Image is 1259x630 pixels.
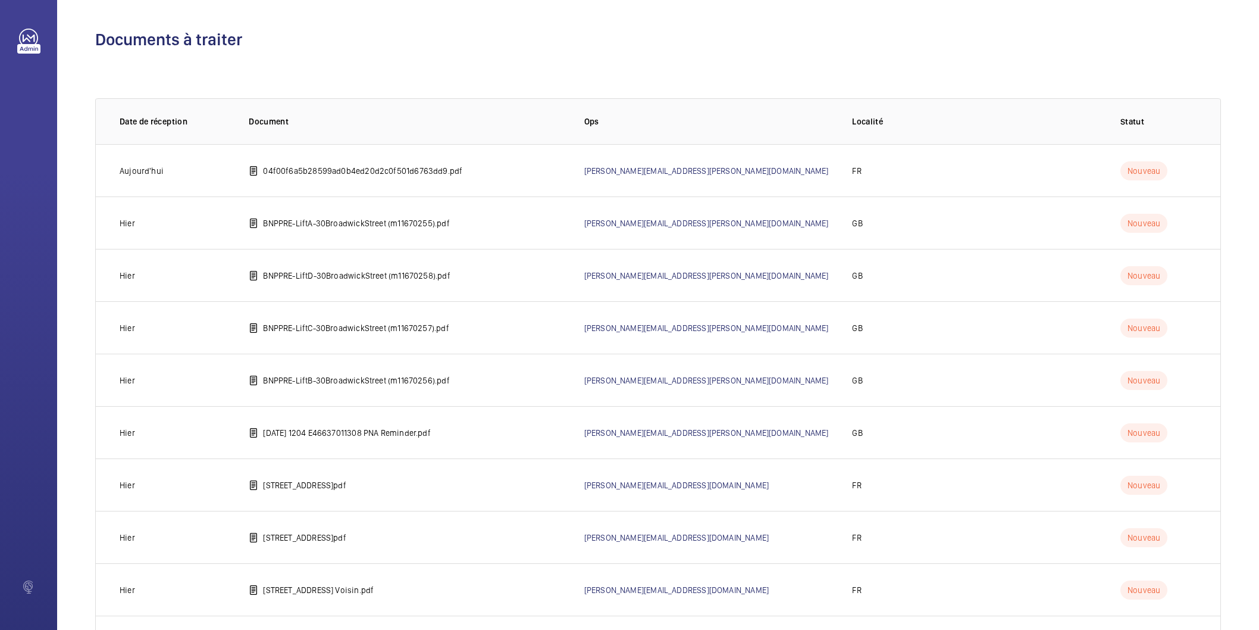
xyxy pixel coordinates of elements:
p: Nouveau [1120,528,1167,547]
p: Hier [120,270,135,282]
p: Nouveau [1120,371,1167,390]
p: Aujourd'hui [120,165,164,177]
a: [PERSON_NAME][EMAIL_ADDRESS][PERSON_NAME][DOMAIN_NAME] [584,271,829,280]
p: Localité [852,116,1101,127]
p: Hier [120,217,135,229]
p: [STREET_ADDRESS] Voisin.pdf [263,584,374,596]
p: Hier [120,479,135,491]
p: Nouveau [1120,581,1167,600]
p: Hier [120,584,135,596]
p: Hier [120,532,135,544]
p: Nouveau [1120,161,1167,180]
a: [PERSON_NAME][EMAIL_ADDRESS][DOMAIN_NAME] [584,585,769,595]
p: Hier [120,375,135,386]
p: GB [852,375,862,386]
a: [PERSON_NAME][EMAIL_ADDRESS][DOMAIN_NAME] [584,533,769,542]
p: BNPPRE-LiftC-30BroadwickStreet (m11670257).pdf [263,322,449,334]
p: Document [249,116,565,127]
p: [STREET_ADDRESS]pdf [263,532,346,544]
p: GB [852,322,862,334]
p: [STREET_ADDRESS]pdf [263,479,346,491]
p: FR [852,584,861,596]
h1: Documents à traiter [95,29,1221,51]
p: BNPPRE-LiftD-30BroadwickStreet (m11670258).pdf [263,270,450,282]
p: Hier [120,427,135,439]
p: Nouveau [1120,266,1167,285]
a: [PERSON_NAME][EMAIL_ADDRESS][PERSON_NAME][DOMAIN_NAME] [584,219,829,228]
p: GB [852,427,862,439]
p: [DATE] 1204 E46637011308 PNA Reminder.pdf [263,427,430,439]
p: Nouveau [1120,476,1167,495]
p: Hier [120,322,135,334]
p: Ops [584,116,834,127]
p: 04f00f6a5b28599ad0b4ed20d2c0f501d6763dd9.pdf [263,165,462,177]
a: [PERSON_NAME][EMAIL_ADDRESS][DOMAIN_NAME] [584,481,769,490]
p: Nouveau [1120,423,1167,442]
p: FR [852,532,861,544]
p: Nouveau [1120,214,1167,233]
p: Statut [1120,116,1197,127]
p: BNPPRE-LiftB-30BroadwickStreet (m11670256).pdf [263,375,449,386]
p: FR [852,165,861,177]
a: [PERSON_NAME][EMAIL_ADDRESS][PERSON_NAME][DOMAIN_NAME] [584,166,829,176]
p: GB [852,270,862,282]
p: Date de réception [120,116,230,127]
p: BNPPRE-LiftA-30BroadwickStreet (m11670255).pdf [263,217,449,229]
p: FR [852,479,861,491]
a: [PERSON_NAME][EMAIL_ADDRESS][PERSON_NAME][DOMAIN_NAME] [584,376,829,385]
p: Nouveau [1120,319,1167,338]
a: [PERSON_NAME][EMAIL_ADDRESS][PERSON_NAME][DOMAIN_NAME] [584,428,829,438]
p: GB [852,217,862,229]
a: [PERSON_NAME][EMAIL_ADDRESS][PERSON_NAME][DOMAIN_NAME] [584,323,829,333]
